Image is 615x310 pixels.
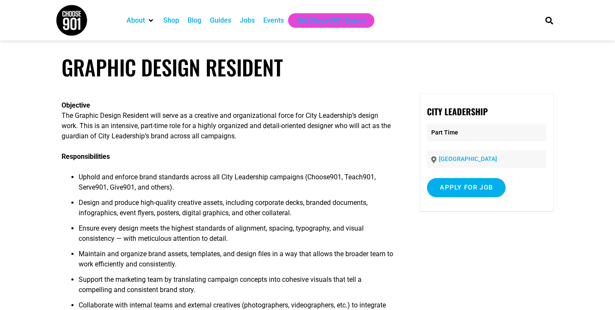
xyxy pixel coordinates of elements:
[62,152,110,161] b: Responsibilities
[79,199,368,217] span: Design and produce high-quality creative assets, including corporate decks, branded documents, in...
[62,111,391,140] span: The Graphic Design Resident will serve as a creative and organizational force for City Leadership...
[79,250,393,268] span: Maintain and organize brand assets, templates, and design files in a way that allows the broader ...
[427,105,488,118] strong: City Leadership
[297,15,366,26] a: Get Choose901 Emails
[188,15,201,26] a: Blog
[427,124,546,141] p: Part Time
[210,15,231,26] a: Guides
[79,173,376,191] span: Uphold and enforce brand standards across all City Leadership campaigns (Choose901, Teach901, Ser...
[79,224,364,243] span: Ensure every design meets the highest standards of alignment, spacing, typography, and visual con...
[163,15,179,26] a: Shop
[439,155,497,162] a: [GEOGRAPHIC_DATA]
[240,15,255,26] a: Jobs
[127,15,145,26] a: About
[122,13,531,28] nav: Main nav
[427,178,506,197] input: Apply for job
[62,101,90,109] b: Objective
[62,55,553,80] h1: Graphic Design Resident
[263,15,284,26] a: Events
[542,13,556,27] div: Search
[79,275,362,294] span: Support the marketing team by translating campaign concepts into cohesive visuals that tell a com...
[122,13,159,28] div: About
